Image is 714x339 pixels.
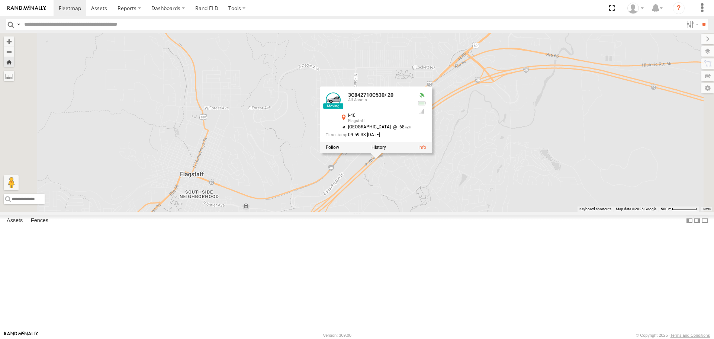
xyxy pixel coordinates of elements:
[418,145,426,150] a: View Asset Details
[326,93,341,108] a: View Asset Details
[7,6,46,11] img: rand-logo.svg
[625,3,646,14] div: Jeremy Baird
[417,93,426,99] div: Valid GPS Fix
[391,125,411,130] span: 68
[326,145,339,150] label: Realtime tracking of Asset
[3,216,26,226] label: Assets
[701,83,714,93] label: Map Settings
[4,36,14,47] button: Zoom in
[686,215,693,226] label: Dock Summary Table to the Left
[701,215,708,226] label: Hide Summary Table
[326,133,411,138] div: Date/time of location update
[4,175,19,190] button: Drag Pegman onto the map to open Street View
[659,207,699,212] button: Map Scale: 500 m per 64 pixels
[348,98,411,103] div: All Assets
[4,332,38,339] a: Visit our Website
[4,47,14,57] button: Zoom out
[684,19,699,30] label: Search Filter Options
[616,207,656,211] span: Map data ©2025 Google
[348,125,391,130] span: [GEOGRAPHIC_DATA]
[16,19,22,30] label: Search Query
[579,207,611,212] button: Keyboard shortcuts
[348,92,393,98] a: 3C842710C530/ 20
[673,2,685,14] i: ?
[372,145,386,150] label: View Asset History
[348,119,411,124] div: Flagstaff
[693,215,701,226] label: Dock Summary Table to the Right
[4,57,14,67] button: Zoom Home
[661,207,672,211] span: 500 m
[4,71,14,81] label: Measure
[348,113,411,118] div: I-40
[636,333,710,338] div: © Copyright 2025 -
[417,109,426,115] div: GSM Signal = 4
[670,333,710,338] a: Terms and Conditions
[27,216,52,226] label: Fences
[417,100,426,106] div: No voltage information received from this device.
[703,207,711,210] a: Terms (opens in new tab)
[323,333,351,338] div: Version: 309.00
